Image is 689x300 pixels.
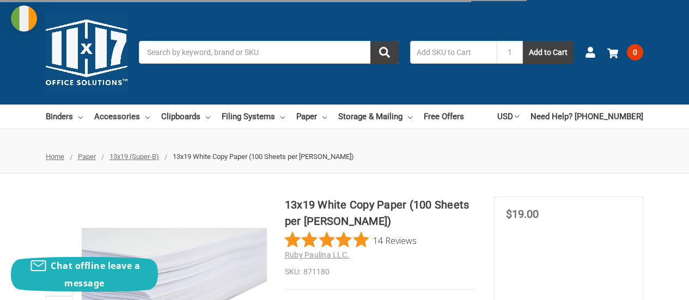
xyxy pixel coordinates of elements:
h1: 13x19 White Copy Paper (100 Sheets per [PERSON_NAME]) [285,197,476,229]
span: 0 [627,44,643,60]
img: 11x17.com [46,11,127,93]
span: $19.00 [506,207,539,221]
a: 13x19 (Super-B) [109,152,159,161]
a: Need Help? [PHONE_NUMBER] [531,105,643,128]
a: Binders [46,105,83,128]
button: Chat offline leave a message [11,257,158,292]
input: Search by keyword, brand or SKU [139,41,399,64]
span: 14 Reviews [373,232,417,248]
span: Chat offline leave a message [51,260,140,289]
a: Free Offers [424,105,464,128]
button: Add to Cart [523,41,574,64]
a: 0 [607,38,643,66]
dd: 871180 [285,266,476,278]
a: Paper [296,105,327,128]
dt: SKU: [285,266,301,278]
a: Clipboards [161,105,210,128]
span: 13x19 White Copy Paper (100 Sheets per [PERSON_NAME]) [173,152,354,161]
a: USD [497,105,519,128]
a: Ruby Paulina LLC. [285,250,349,259]
input: Add SKU to Cart [410,41,497,64]
a: Filing Systems [222,105,285,128]
img: duty and tax information for Ireland [11,5,37,32]
button: Rated 4.9 out of 5 stars from 14 reviews. Jump to reviews. [285,232,417,248]
a: Accessories [94,105,150,128]
a: Paper [78,152,96,161]
a: Storage & Mailing [338,105,412,128]
a: Home [46,152,64,161]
